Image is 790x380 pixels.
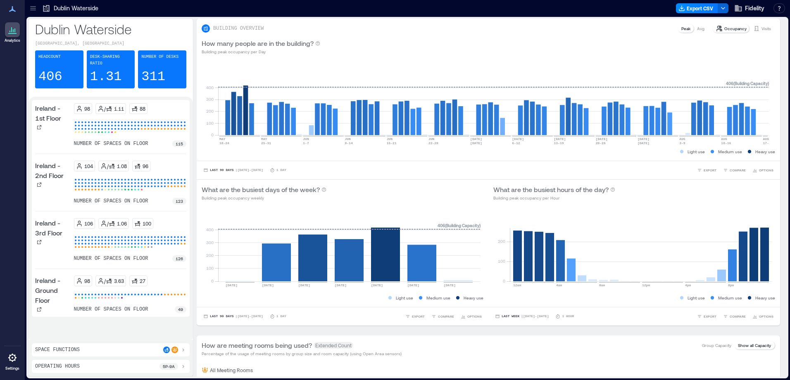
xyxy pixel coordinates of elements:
p: Light use [688,148,705,155]
tspan: 100 [206,121,214,126]
p: 104 [84,163,93,169]
text: 12am [513,283,521,287]
text: 20-26 [596,141,606,145]
p: Avg [697,25,704,32]
p: Building peak occupancy per Hour [493,195,615,201]
text: [DATE] [407,283,419,287]
a: Settings [2,348,22,373]
p: Desk-sharing ratio [90,54,132,67]
text: 4pm [685,283,691,287]
p: Dublin Waterside [35,21,186,37]
span: OPTIONS [467,314,482,319]
p: 1 Day [276,314,286,319]
tspan: 100 [206,266,214,271]
text: [DATE] [470,137,482,141]
tspan: 300 [206,97,214,102]
span: OPTIONS [759,314,773,319]
p: Operating Hours [35,363,80,370]
text: [DATE] [596,137,608,141]
p: Light use [688,294,705,301]
span: COMPARE [438,314,454,319]
button: OPTIONS [459,312,483,321]
text: [DATE] [638,141,650,145]
p: 96 [143,163,148,169]
p: How are meeting rooms being used? [202,340,312,350]
p: number of spaces on floor [74,306,148,313]
p: 1.11 [114,105,124,112]
tspan: 200 [498,239,505,244]
tspan: 300 [206,240,214,245]
p: Peak [681,25,690,32]
p: number of spaces on floor [74,140,148,147]
p: 3.63 [114,278,124,284]
text: 8pm [728,283,734,287]
button: Last 90 Days |[DATE]-[DATE] [202,166,265,174]
p: 27 [140,278,145,284]
tspan: 100 [498,259,505,264]
text: [DATE] [638,137,650,141]
p: Headcount [38,54,61,60]
p: Percentage of the usage of meeting rooms by group size and room capacity (using Open Area sensors) [202,350,402,357]
button: EXPORT [695,312,718,321]
p: BUILDING OVERVIEW [213,25,264,32]
text: [DATE] [554,137,566,141]
span: EXPORT [704,314,716,319]
p: 1 Hour [562,314,574,319]
text: 10-16 [721,141,731,145]
p: Medium use [426,294,450,301]
p: number of spaces on floor [74,255,148,262]
p: Heavy use [464,294,483,301]
text: 17-23 [763,141,773,145]
tspan: 400 [206,227,214,232]
text: [DATE] [470,141,482,145]
text: 1-7 [303,141,309,145]
p: How many people are in the building? [202,38,314,48]
tspan: 200 [206,109,214,114]
tspan: 200 [206,253,214,258]
p: Building peak occupancy weekly [202,195,326,201]
p: 49 [178,306,183,313]
text: [DATE] [226,283,238,287]
span: EXPORT [704,168,716,173]
text: [DATE] [262,283,274,287]
p: What are the busiest hours of the day? [493,185,609,195]
p: / [104,278,106,284]
span: Extended Count [314,342,353,349]
tspan: 0 [211,278,214,283]
span: COMPARE [730,168,746,173]
p: 1.31 [90,69,122,85]
button: EXPORT [695,166,718,174]
button: COMPARE [430,312,456,321]
p: Heavy use [755,148,775,155]
text: JUN [303,137,309,141]
p: Visits [761,25,771,32]
text: 4am [556,283,562,287]
p: 406 [38,69,62,85]
text: JUN [428,137,435,141]
p: / [107,220,109,227]
p: Analytics [5,38,20,43]
p: Ireland - 2nd Floor [35,161,71,180]
p: 1.08 [117,163,127,169]
p: number of spaces on floor [74,198,148,204]
p: Medium use [718,148,742,155]
p: 123 [176,198,183,204]
text: MAY [261,137,267,141]
button: COMPARE [721,312,747,321]
button: Last Week |[DATE]-[DATE] [493,312,550,321]
button: Export CSV [676,3,718,13]
p: Ireland - Ground Floor [35,275,71,305]
span: OPTIONS [759,168,773,173]
tspan: 400 [206,85,214,90]
text: AUG [679,137,685,141]
text: 6-12 [512,141,520,145]
p: Show all Capacity [738,342,771,349]
p: 88 [140,105,145,112]
p: Number of Desks [141,54,178,60]
text: 18-24 [219,141,229,145]
p: 311 [141,69,165,85]
button: EXPORT [404,312,426,321]
p: 126 [176,255,183,262]
text: [DATE] [512,137,524,141]
p: Light use [396,294,413,301]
